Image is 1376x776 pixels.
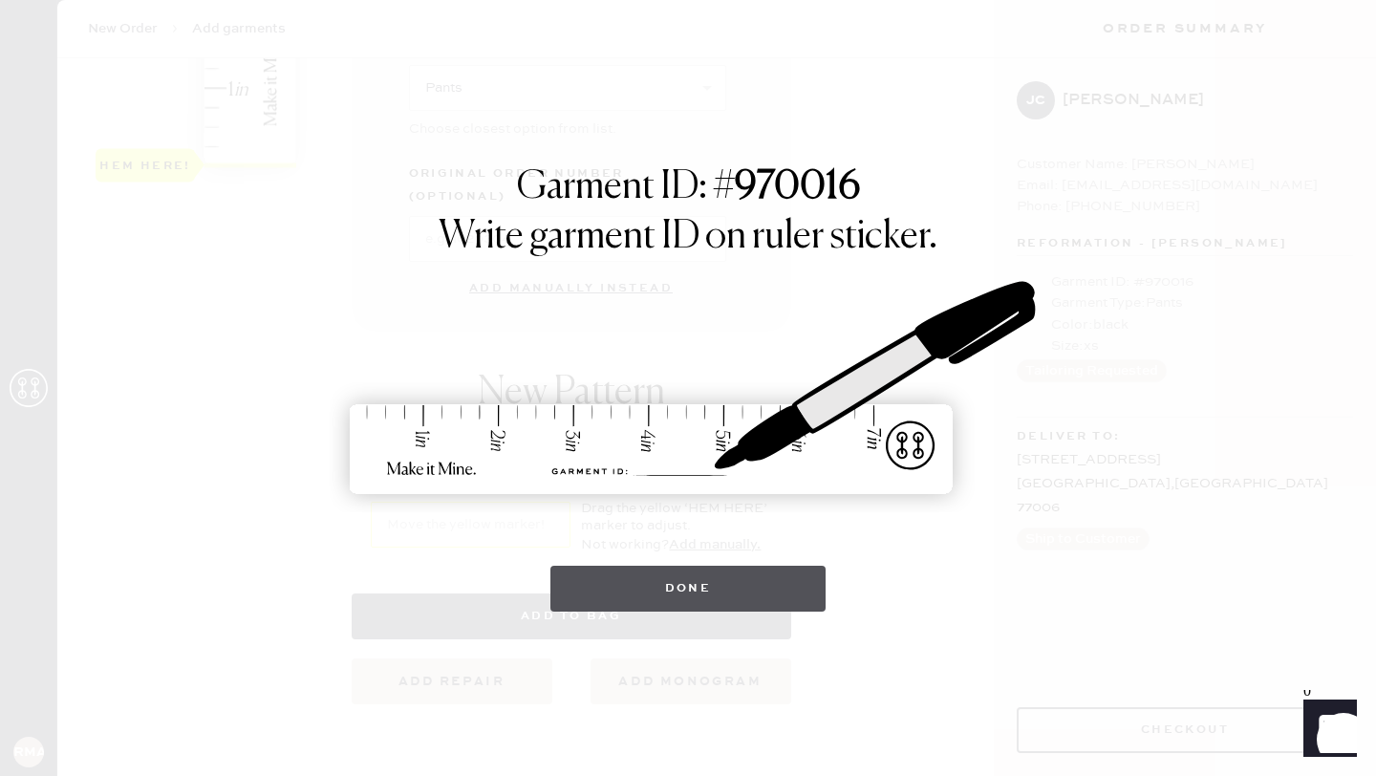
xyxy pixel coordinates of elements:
[1285,690,1367,772] iframe: Front Chat
[330,231,1046,547] img: ruler-sticker-sharpie.svg
[735,168,860,206] strong: 970016
[517,164,860,214] h1: Garment ID: #
[550,566,827,612] button: Done
[439,214,937,260] h1: Write garment ID on ruler sticker.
